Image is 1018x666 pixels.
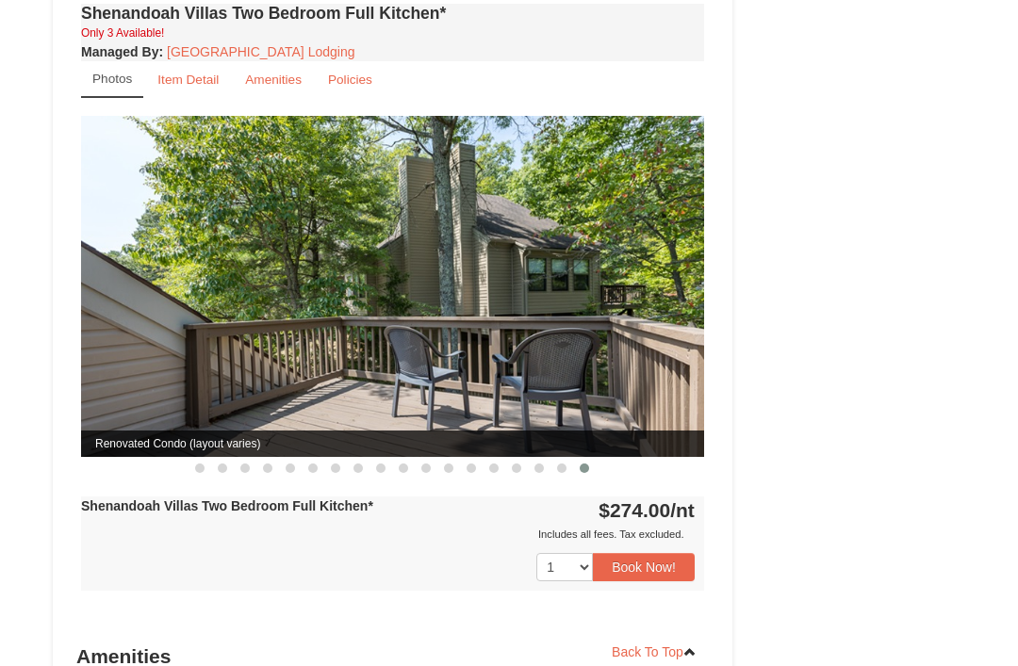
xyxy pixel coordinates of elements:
[328,73,372,87] small: Policies
[167,44,354,59] a: [GEOGRAPHIC_DATA] Lodging
[245,73,302,87] small: Amenities
[157,73,219,87] small: Item Detail
[599,638,709,666] a: Back To Top
[670,499,695,521] span: /nt
[81,61,143,98] a: Photos
[599,499,695,521] strong: $274.00
[81,430,704,457] span: Renovated Condo (layout varies)
[316,61,385,98] a: Policies
[81,26,164,40] small: Only 3 Available!
[81,44,163,59] strong: :
[145,61,231,98] a: Item Detail
[593,553,695,581] button: Book Now!
[233,61,314,98] a: Amenities
[81,44,158,59] span: Managed By
[81,4,704,23] h4: Shenandoah Villas Two Bedroom Full Kitchen*
[81,525,695,544] div: Includes all fees. Tax excluded.
[81,498,373,513] strong: Shenandoah Villas Two Bedroom Full Kitchen*
[81,116,704,457] img: Renovated Condo (layout varies)
[92,72,132,86] small: Photos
